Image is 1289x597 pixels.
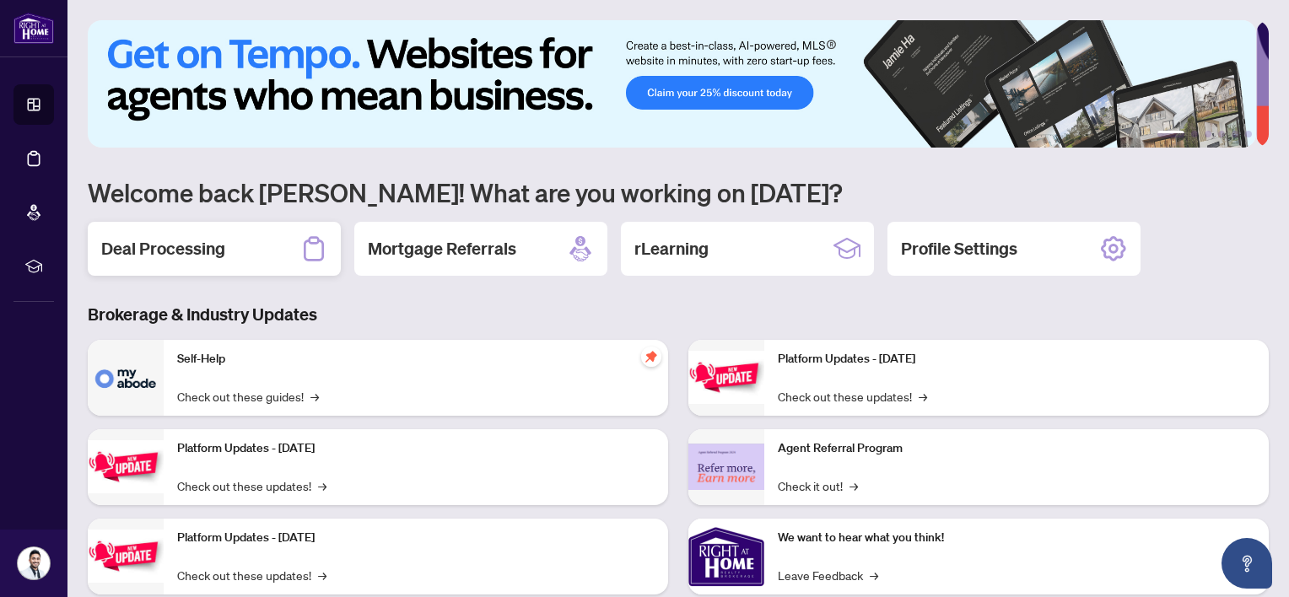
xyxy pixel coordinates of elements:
a: Leave Feedback→ [778,566,878,584]
h1: Welcome back [PERSON_NAME]! What are you working on [DATE]? [88,176,1269,208]
button: 1 [1157,131,1184,137]
h2: Deal Processing [101,237,225,261]
span: → [318,566,326,584]
img: Self-Help [88,340,164,416]
button: 4 [1218,131,1225,137]
span: pushpin [641,347,661,367]
h2: Profile Settings [901,237,1017,261]
button: 5 [1232,131,1238,137]
img: Platform Updates - June 23, 2025 [688,351,764,404]
img: Agent Referral Program [688,444,764,490]
a: Check out these updates!→ [177,476,326,495]
a: Check out these guides!→ [177,387,319,406]
img: Slide 0 [88,20,1256,148]
p: Platform Updates - [DATE] [778,350,1255,368]
a: Check it out!→ [778,476,858,495]
span: → [318,476,326,495]
p: Agent Referral Program [778,439,1255,458]
span: → [310,387,319,406]
img: Profile Icon [18,547,50,579]
button: 2 [1191,131,1198,137]
span: → [919,387,927,406]
img: logo [13,13,54,44]
p: Platform Updates - [DATE] [177,529,655,547]
span: → [870,566,878,584]
h2: Mortgage Referrals [368,237,516,261]
p: We want to hear what you think! [778,529,1255,547]
span: → [849,476,858,495]
img: Platform Updates - September 16, 2025 [88,440,164,493]
img: Platform Updates - July 21, 2025 [88,530,164,583]
a: Check out these updates!→ [177,566,326,584]
h2: rLearning [634,237,709,261]
img: We want to hear what you think! [688,519,764,594]
button: 6 [1245,131,1252,137]
p: Platform Updates - [DATE] [177,439,655,458]
a: Check out these updates!→ [778,387,927,406]
button: 3 [1205,131,1211,137]
h3: Brokerage & Industry Updates [88,303,1269,326]
button: Open asap [1222,538,1272,589]
p: Self-Help [177,350,655,368]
